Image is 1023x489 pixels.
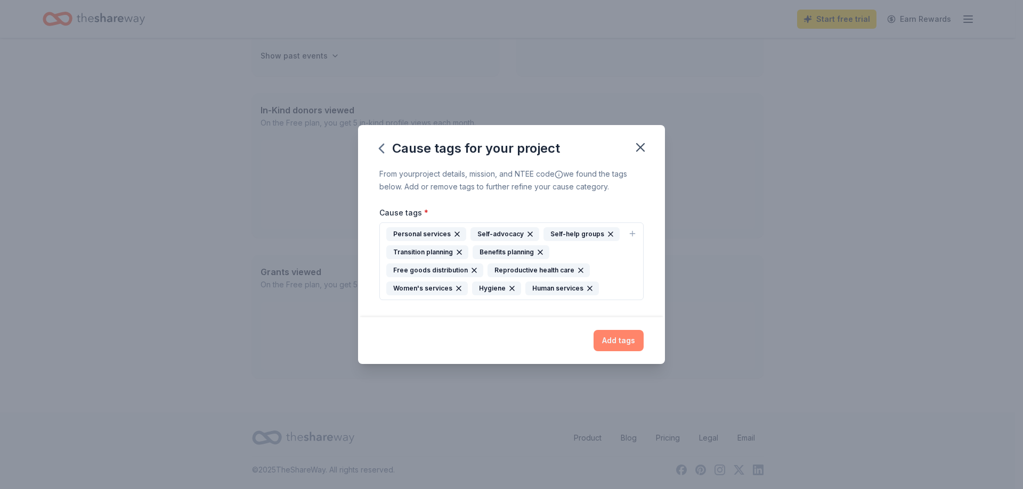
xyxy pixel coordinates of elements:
[386,281,468,295] div: Women's services
[543,227,620,241] div: Self-help groups
[525,281,599,295] div: Human services
[488,263,590,277] div: Reproductive health care
[386,245,468,259] div: Transition planning
[386,263,483,277] div: Free goods distribution
[379,208,428,218] label: Cause tags
[470,227,539,241] div: Self-advocacy
[379,168,644,193] div: From your project details, mission, and NTEE code we found the tags below. Add or remove tags to ...
[379,140,560,157] div: Cause tags for your project
[594,330,644,351] button: Add tags
[473,245,549,259] div: Benefits planning
[386,227,466,241] div: Personal services
[472,281,521,295] div: Hygiene
[379,222,644,300] button: Personal servicesSelf-advocacySelf-help groupsTransition planningBenefits planningFree goods dist...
